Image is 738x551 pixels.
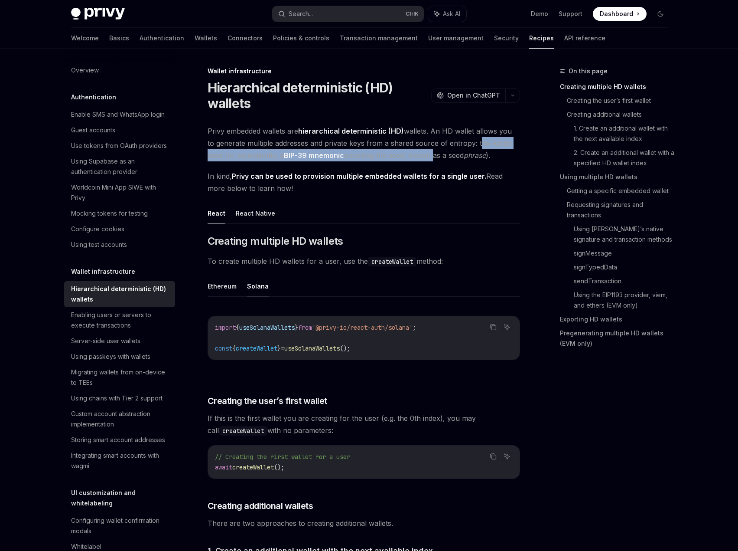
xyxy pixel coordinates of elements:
[560,170,674,184] a: Using multiple HD wallets
[247,276,269,296] button: Solana
[443,10,460,18] span: Ask AI
[208,170,520,194] span: In kind, Read more below to learn how!
[406,10,419,17] span: Ctrl K
[567,108,674,121] a: Creating additional wallets
[531,10,548,18] a: Demo
[284,151,344,160] a: BIP-39 mnemonic
[71,141,167,151] div: Use tokens from OAuth providers
[71,450,170,471] div: Integrating smart accounts with wagmi
[560,80,674,94] a: Creating multiple HD wallets
[232,463,274,471] span: createWallet
[64,237,175,253] a: Using test accounts
[208,500,313,512] span: Creating additional wallets
[413,324,416,331] span: ;
[64,432,175,448] a: Storing smart account addresses
[71,224,124,234] div: Configure cookies
[64,206,175,221] a: Mocking tokens for testing
[64,333,175,349] a: Server-side user wallets
[64,281,175,307] a: Hierarchical deterministic (HD) wallets
[488,451,499,462] button: Copy the contents from the code block
[208,234,343,248] span: Creating multiple HD wallets
[71,125,115,135] div: Guest accounts
[289,9,313,19] div: Search...
[272,6,424,22] button: Search...CtrlK
[71,393,163,403] div: Using chains with Tier 2 support
[71,284,170,305] div: Hierarchical deterministic (HD) wallets
[340,28,418,49] a: Transaction management
[239,324,295,331] span: useSolanaWallets
[559,10,582,18] a: Support
[447,91,500,100] span: Open in ChatGPT
[600,10,633,18] span: Dashboard
[71,156,170,177] div: Using Supabase as an authentication provider
[236,203,275,223] button: React Native
[574,146,674,170] a: 2. Create an additional wallet with a specified HD wallet index
[71,310,170,331] div: Enabling users or servers to execute transactions
[64,62,175,78] a: Overview
[428,6,466,22] button: Ask AI
[208,517,520,529] span: There are two approaches to creating additional wallets.
[232,172,486,180] strong: Privy can be used to provision multiple embedded wallets for a single user.
[71,409,170,430] div: Custom account abstraction implementation
[208,67,520,75] div: Wallet infrastructure
[368,257,416,266] code: createWallet
[574,274,674,288] a: sendTransaction
[208,412,520,436] span: If this is the first wallet you are creating for the user (e.g. the 0th index), you may call with...
[64,138,175,154] a: Use tokens from OAuth providers
[195,28,217,49] a: Wallets
[560,326,674,351] a: Pregenerating multiple HD wallets (EVM only)
[71,28,99,49] a: Welcome
[219,426,267,436] code: createWallet
[284,344,340,352] span: useSolanaWallets
[215,453,350,461] span: // Creating the first wallet for a user
[215,344,232,352] span: const
[64,154,175,180] a: Using Supabase as an authentication provider
[574,246,674,260] a: signMessage
[574,260,674,274] a: signTypedData
[71,109,165,120] div: Enable SMS and WhatsApp login
[228,28,263,49] a: Connectors
[71,488,175,508] h5: UI customization and whitelabeling
[295,324,298,331] span: }
[431,88,505,103] button: Open in ChatGPT
[529,28,554,49] a: Recipes
[208,80,428,111] h1: Hierarchical deterministic (HD) wallets
[232,344,236,352] span: {
[567,198,674,222] a: Requesting signatures and transactions
[64,364,175,390] a: Migrating wallets from on-device to TEEs
[501,451,513,462] button: Ask AI
[64,221,175,237] a: Configure cookies
[64,513,175,539] a: Configuring wallet confirmation modals
[71,208,148,219] div: Mocking tokens for testing
[215,324,236,331] span: import
[236,344,277,352] span: createWallet
[64,390,175,406] a: Using chains with Tier 2 support
[494,28,519,49] a: Security
[71,266,135,277] h5: Wallet infrastructure
[208,255,520,267] span: To create multiple HD wallets for a user, use the method:
[567,184,674,198] a: Getting a specific embedded wallet
[71,367,170,388] div: Migrating wallets from on-device to TEEs
[273,28,329,49] a: Policies & controls
[569,66,608,76] span: On this page
[64,180,175,206] a: Worldcoin Mini App SIWE with Privy
[64,107,175,122] a: Enable SMS and WhatsApp login
[281,344,284,352] span: =
[208,203,225,223] button: React
[312,324,413,331] span: '@privy-io/react-auth/solana'
[64,122,175,138] a: Guest accounts
[653,7,667,21] button: Toggle dark mode
[560,312,674,326] a: Exporting HD wallets
[340,344,350,352] span: ();
[71,336,140,346] div: Server-side user wallets
[208,395,327,407] span: Creating the user’s first wallet
[64,307,175,333] a: Enabling users or servers to execute transactions
[215,463,232,471] span: await
[274,463,284,471] span: ();
[71,182,170,203] div: Worldcoin Mini App SIWE with Privy
[298,127,404,135] strong: hierarchical deterministic (HD)
[464,151,486,160] em: phrase
[593,7,647,21] a: Dashboard
[298,324,312,331] span: from
[71,351,150,362] div: Using passkeys with wallets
